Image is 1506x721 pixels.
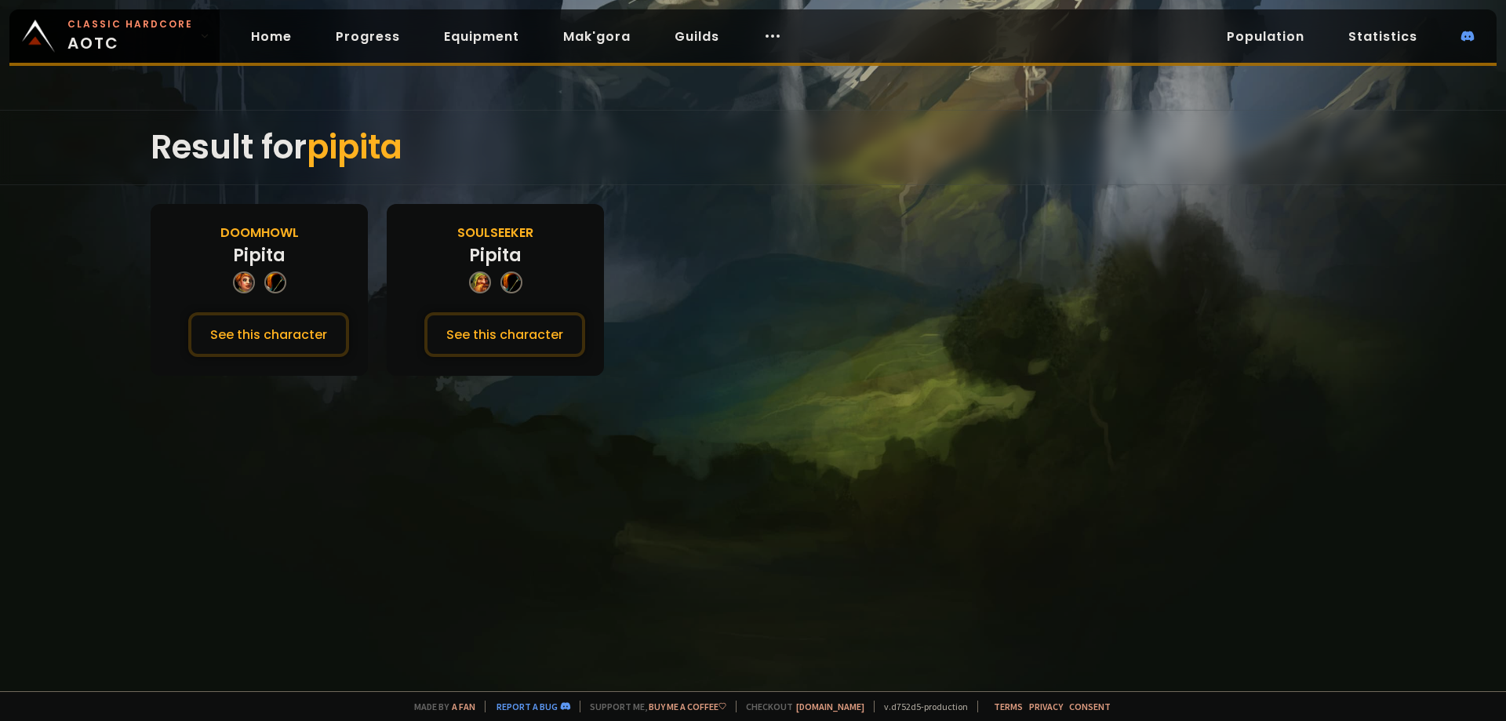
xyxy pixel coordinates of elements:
[1214,20,1317,53] a: Population
[188,312,349,357] button: See this character
[67,17,193,31] small: Classic Hardcore
[551,20,643,53] a: Mak'gora
[220,223,299,242] div: Doomhowl
[431,20,532,53] a: Equipment
[307,124,402,170] span: pipita
[580,701,726,712] span: Support me,
[323,20,413,53] a: Progress
[452,701,475,712] a: a fan
[457,223,533,242] div: Soulseeker
[233,242,286,268] div: Pipita
[67,17,193,55] span: AOTC
[9,9,220,63] a: Classic HardcoreAOTC
[151,111,1355,184] div: Result for
[469,242,522,268] div: Pipita
[649,701,726,712] a: Buy me a coffee
[1029,701,1063,712] a: Privacy
[662,20,732,53] a: Guilds
[874,701,968,712] span: v. d752d5 - production
[405,701,475,712] span: Made by
[796,701,864,712] a: [DOMAIN_NAME]
[497,701,558,712] a: Report a bug
[238,20,304,53] a: Home
[1069,701,1111,712] a: Consent
[736,701,864,712] span: Checkout
[994,701,1023,712] a: Terms
[1336,20,1430,53] a: Statistics
[424,312,585,357] button: See this character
